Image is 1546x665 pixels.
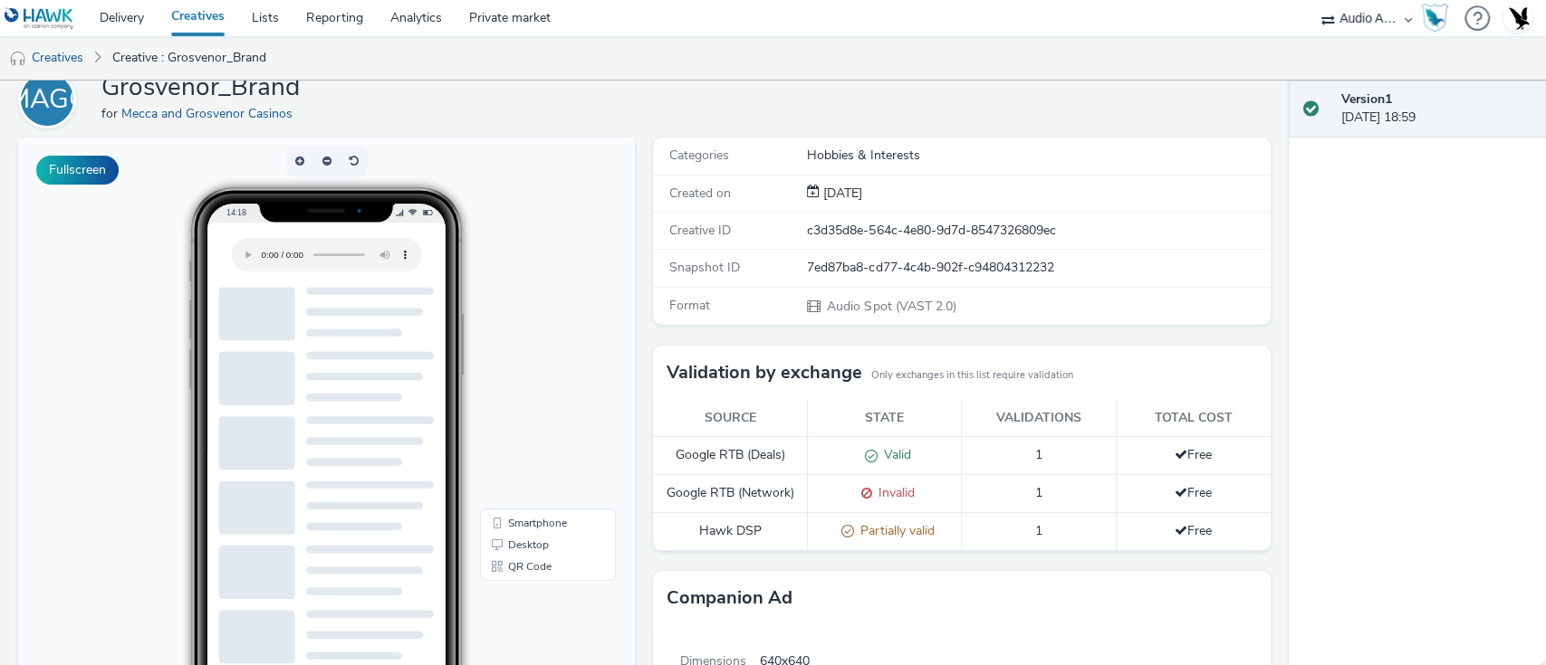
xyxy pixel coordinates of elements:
[1116,400,1270,437] th: Total cost
[1035,522,1042,539] span: 1
[1421,4,1455,33] a: Hawk Academy
[36,156,119,185] button: Fullscreen
[653,400,807,437] th: Source
[7,74,87,125] div: MAGC
[653,512,807,550] td: Hawk DSP
[1035,484,1042,501] span: 1
[1175,446,1212,463] span: Free
[872,484,915,501] span: Invalid
[667,584,792,612] h3: Companion Ad
[490,380,549,391] span: Smartphone
[1175,522,1212,539] span: Free
[854,522,935,539] span: Partially valid
[669,147,729,164] span: Categories
[490,402,531,413] span: Desktop
[669,259,740,276] span: Snapshot ID
[121,105,300,122] a: Mecca and Grosvenor Casinos
[466,396,594,418] li: Desktop
[9,50,27,68] img: audio
[669,185,731,202] span: Created on
[878,446,911,463] span: Valid
[103,36,275,80] a: Creative : Grosvenor_Brand
[653,475,807,513] td: Google RTB (Network)
[1035,446,1042,463] span: 1
[490,423,533,434] span: QR Code
[669,297,710,314] span: Format
[18,90,83,108] a: MAGC
[808,400,962,437] th: State
[807,259,1268,277] div: 7ed87ba8-cd77-4c4b-902f-c94804312232
[962,400,1116,437] th: Validations
[820,185,862,202] span: [DATE]
[101,105,121,122] span: for
[208,70,228,80] span: 14:18
[466,375,594,396] li: Smartphone
[669,222,731,239] span: Creative ID
[807,222,1268,240] div: c3d35d8e-564c-4e80-9d7d-8547326809ec
[5,7,74,30] img: undefined Logo
[820,185,862,203] div: Creation 09 October 2025, 18:59
[1341,90,1392,108] strong: Version 1
[1175,484,1212,501] span: Free
[466,418,594,440] li: QR Code
[1421,4,1448,33] img: Hawk Academy
[1504,5,1532,32] img: Account UK
[871,368,1073,383] small: Only exchanges in this list require validation
[807,147,1268,165] div: Hobbies & Interests
[667,359,862,386] h3: Validation by exchange
[1341,90,1532,128] div: [DATE] 18:59
[653,437,807,475] td: Google RTB (Deals)
[825,298,955,315] span: Audio Spot (VAST 2.0)
[101,71,300,105] h1: Grosvenor_Brand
